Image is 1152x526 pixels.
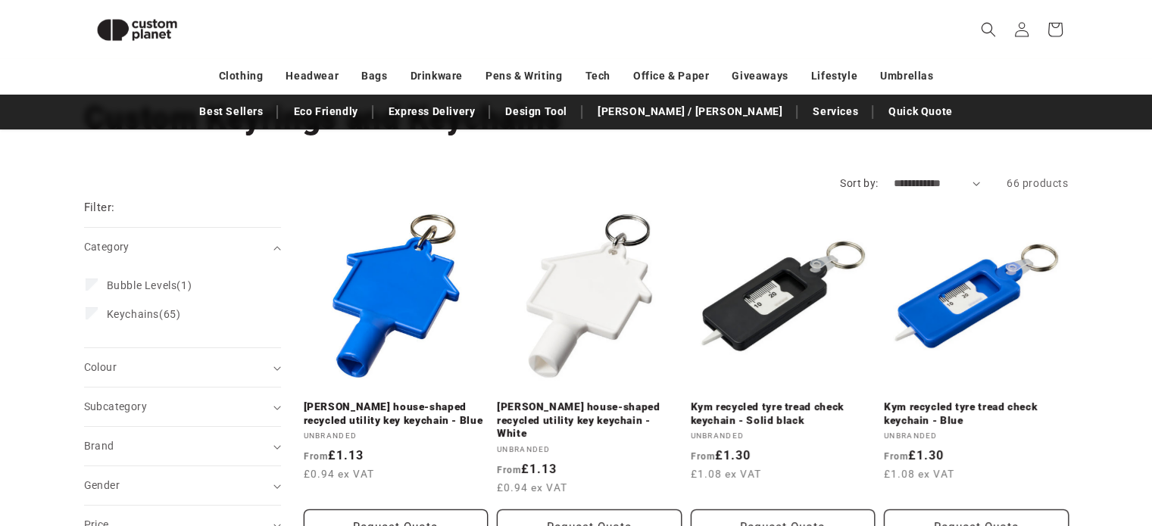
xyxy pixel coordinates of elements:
[84,440,114,452] span: Brand
[972,13,1005,46] summary: Search
[84,228,281,266] summary: Category (0 selected)
[84,466,281,505] summary: Gender (0 selected)
[219,63,264,89] a: Clothing
[286,63,339,89] a: Headwear
[84,479,120,491] span: Gender
[805,98,866,125] a: Services
[840,177,878,189] label: Sort by:
[691,400,876,427] a: Kym recycled tyre tread check keychain - Solid black
[880,63,933,89] a: Umbrellas
[811,63,857,89] a: Lifestyle
[411,63,463,89] a: Drinkware
[286,98,365,125] a: Eco Friendly
[84,361,117,373] span: Colour
[485,63,562,89] a: Pens & Writing
[590,98,790,125] a: [PERSON_NAME] / [PERSON_NAME]
[361,63,387,89] a: Bags
[192,98,270,125] a: Best Sellers
[585,63,610,89] a: Tech
[498,98,575,125] a: Design Tool
[304,400,489,427] a: [PERSON_NAME] house-shaped recycled utility key keychain - Blue
[107,279,192,292] span: (1)
[107,279,177,291] span: Bubble Levels
[899,363,1152,526] iframe: Chat Widget
[1007,177,1069,189] span: 66 products
[84,6,190,54] img: Custom Planet
[107,308,159,320] span: Keychains
[381,98,483,125] a: Express Delivery
[881,98,960,125] a: Quick Quote
[497,400,682,440] a: [PERSON_NAME] house-shaped recycled utility key keychain - White
[84,241,130,253] span: Category
[884,400,1069,427] a: Kym recycled tyre tread check keychain - Blue
[84,199,115,216] h2: Filter:
[107,307,181,321] span: (65)
[84,348,281,387] summary: Colour (0 selected)
[732,63,788,89] a: Giveaways
[84,387,281,426] summary: Subcategory (0 selected)
[84,400,147,412] span: Subcategory
[633,63,709,89] a: Office & Paper
[84,427,281,465] summary: Brand (0 selected)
